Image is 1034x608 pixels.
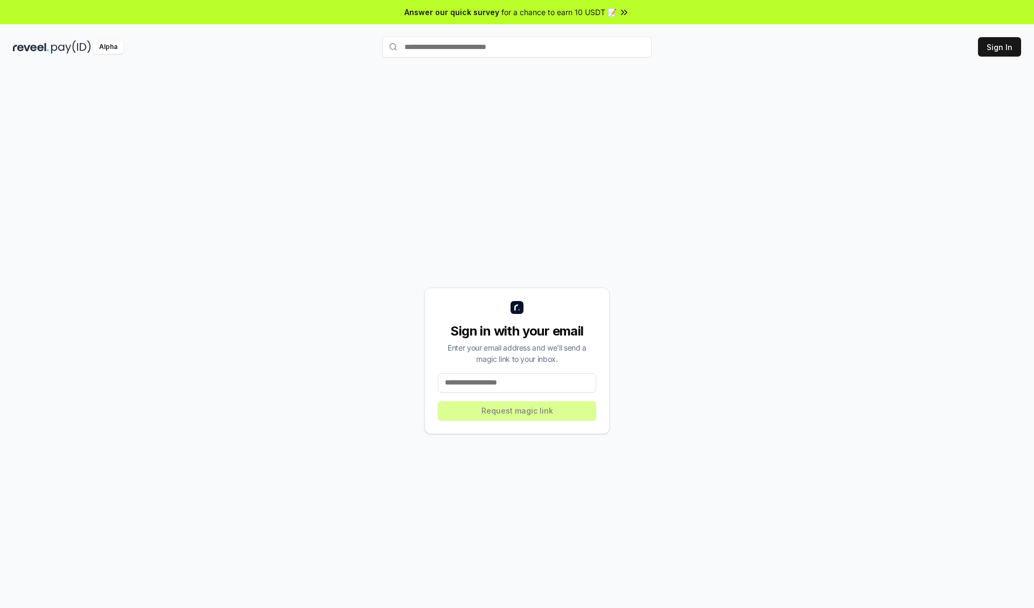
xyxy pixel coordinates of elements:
div: Alpha [93,40,123,54]
button: Sign In [978,37,1021,57]
div: Enter your email address and we’ll send a magic link to your inbox. [438,342,596,365]
div: Sign in with your email [438,323,596,340]
img: logo_small [511,301,523,314]
img: pay_id [51,40,91,54]
span: for a chance to earn 10 USDT 📝 [501,6,617,18]
img: reveel_dark [13,40,49,54]
span: Answer our quick survey [404,6,499,18]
